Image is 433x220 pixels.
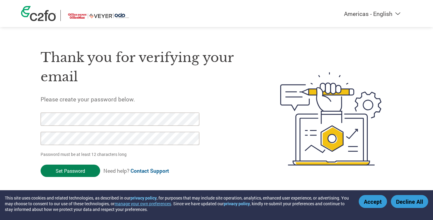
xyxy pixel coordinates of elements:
img: create-password [269,39,393,199]
h1: Thank you for verifying your email [41,48,252,87]
img: Office Depot | Veyer | ODP BS [65,10,132,21]
a: privacy policy [224,201,250,206]
button: manage your own preferences [115,201,171,206]
a: Contact Support [131,167,169,174]
h5: Please create your password below. [41,95,252,103]
input: Set Password [41,165,100,177]
span: Need help? [103,167,169,174]
img: c2fo logo [21,6,56,21]
button: Decline All [391,195,428,208]
a: privacy policy [131,195,157,201]
div: This site uses cookies and related technologies, as described in our , for purposes that may incl... [5,195,350,212]
button: Accept [359,195,387,208]
p: Password must be at least 12 characters long [41,151,201,157]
